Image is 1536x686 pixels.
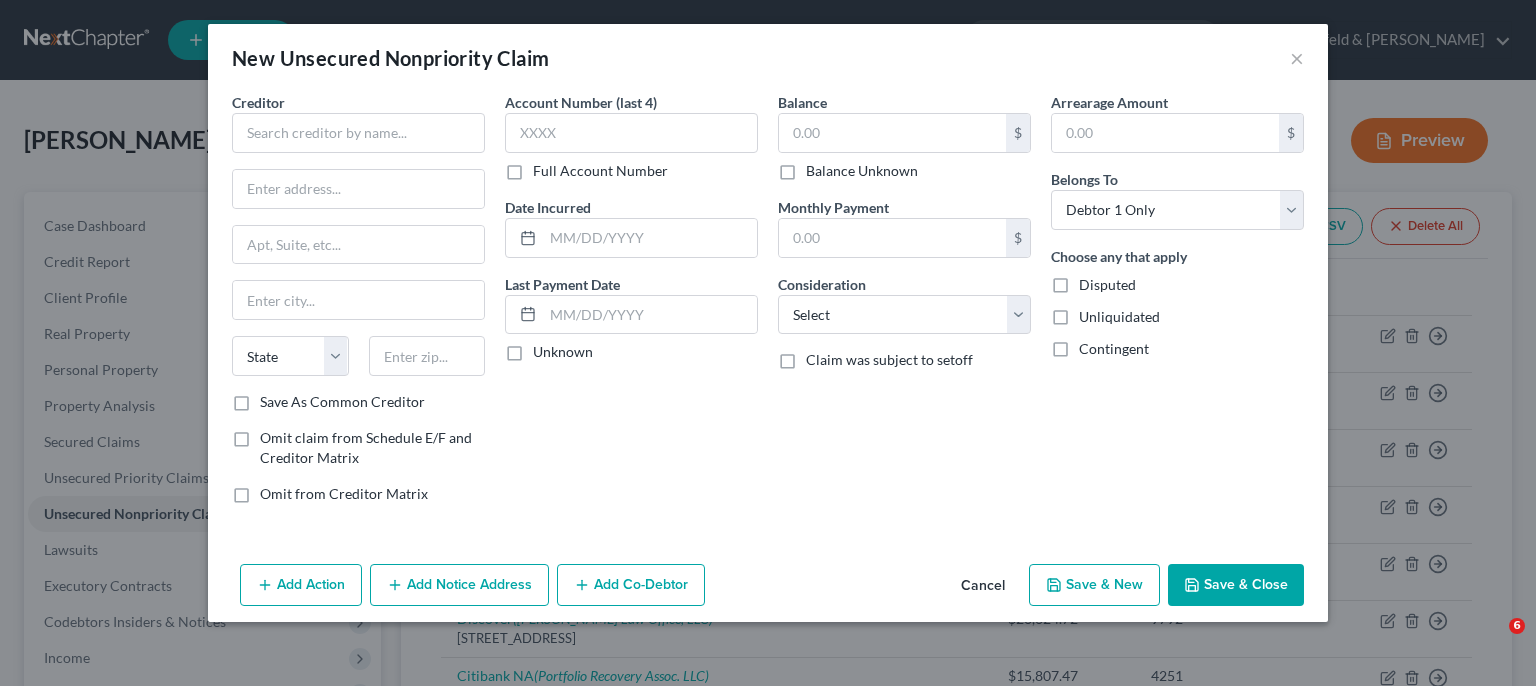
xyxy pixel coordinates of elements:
[1029,564,1160,606] button: Save & New
[1279,114,1303,152] div: $
[1509,618,1525,634] span: 6
[1079,308,1160,325] span: Unliquidated
[1006,219,1030,257] div: $
[260,429,472,466] span: Omit claim from Schedule E/F and Creditor Matrix
[1006,114,1030,152] div: $
[240,564,362,606] button: Add Action
[533,161,668,181] label: Full Account Number
[260,392,425,412] label: Save As Common Creditor
[557,564,705,606] button: Add Co-Debtor
[505,274,620,295] label: Last Payment Date
[779,219,1006,257] input: 0.00
[945,566,1021,606] button: Cancel
[505,113,758,153] input: XXXX
[1051,92,1168,113] label: Arrearage Amount
[806,161,918,181] label: Balance Unknown
[543,296,757,334] input: MM/DD/YYYY
[233,170,484,208] input: Enter address...
[533,342,593,362] label: Unknown
[1468,618,1516,666] iframe: Intercom live chat
[1290,46,1304,70] button: ×
[260,485,428,502] span: Omit from Creditor Matrix
[1168,564,1304,606] button: Save & Close
[806,351,973,368] span: Claim was subject to setoff
[543,219,757,257] input: MM/DD/YYYY
[1052,114,1279,152] input: 0.00
[1079,340,1149,357] span: Contingent
[370,564,549,606] button: Add Notice Address
[778,197,889,218] label: Monthly Payment
[232,113,485,153] input: Search creditor by name...
[232,94,285,111] span: Creditor
[233,226,484,264] input: Apt, Suite, etc...
[369,336,486,376] input: Enter zip...
[1051,246,1187,267] label: Choose any that apply
[233,281,484,319] input: Enter city...
[778,274,866,295] label: Consideration
[1079,276,1136,293] span: Disputed
[505,197,591,218] label: Date Incurred
[505,92,657,113] label: Account Number (last 4)
[779,114,1006,152] input: 0.00
[232,44,549,72] div: New Unsecured Nonpriority Claim
[778,92,827,113] label: Balance
[1051,171,1118,188] span: Belongs To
